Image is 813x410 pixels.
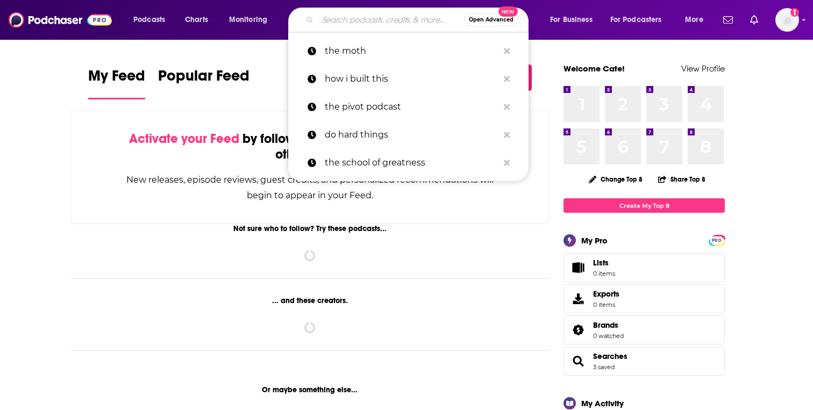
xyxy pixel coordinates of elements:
span: Logged in as catefess [775,8,799,32]
span: Exports [567,291,589,306]
p: the school of greatness [325,149,498,177]
div: Or maybe something else... [71,385,549,394]
a: 3 saved [593,363,615,371]
button: open menu [677,11,717,28]
span: PRO [710,236,723,244]
a: Show notifications dropdown [746,11,762,29]
img: User Profile [775,8,799,32]
a: View Profile [681,63,725,74]
div: ... and these creators. [71,296,549,305]
a: 0 watched [593,332,624,340]
button: open menu [126,11,179,28]
a: Welcome Cate! [564,63,625,74]
div: Search podcasts, credits, & more... [298,8,539,32]
span: Open Advanced [469,17,514,23]
div: My Pro [581,235,608,246]
a: do hard things [288,121,529,149]
a: PRO [710,236,723,244]
button: Share Top 8 [658,169,706,190]
button: open menu [603,11,677,28]
span: More [685,12,703,27]
span: Lists [593,258,615,268]
span: Exports [593,289,619,299]
a: Show notifications dropdown [719,11,737,29]
a: Popular Feed [158,67,249,99]
a: Lists [564,253,725,282]
button: Change Top 8 [582,172,649,186]
button: Open AdvancedNew [464,13,518,26]
a: Brands [593,320,624,330]
a: Searches [567,354,589,369]
span: For Business [550,12,593,27]
span: Charts [185,12,208,27]
span: Activate your Feed [129,131,239,147]
a: the moth [288,37,529,65]
div: New releases, episode reviews, guest credits, and personalized recommendations will begin to appe... [125,172,495,203]
div: Not sure who to follow? Try these podcasts... [71,224,549,233]
input: Search podcasts, credits, & more... [318,11,464,28]
span: Lists [567,260,589,275]
a: Searches [593,351,627,361]
svg: Add a profile image [790,8,799,17]
p: the pivot podcast [325,93,498,121]
a: Brands [567,322,589,337]
a: Create My Top 8 [564,198,725,213]
span: Monitoring [229,12,267,27]
p: how i built this [325,65,498,93]
span: Popular Feed [158,67,249,91]
span: Lists [593,258,609,268]
button: Show profile menu [775,8,799,32]
a: the pivot podcast [288,93,529,121]
span: New [498,6,518,17]
p: do hard things [325,121,498,149]
span: My Feed [88,67,145,91]
button: open menu [543,11,606,28]
span: Searches [564,347,725,376]
a: Charts [178,11,215,28]
img: Podchaser - Follow, Share and Rate Podcasts [9,10,112,30]
span: 0 items [593,301,619,308]
a: the school of greatness [288,149,529,177]
a: Exports [564,284,725,313]
button: open menu [222,11,281,28]
span: Brands [593,320,618,330]
a: how i built this [288,65,529,93]
a: My Feed [88,67,145,99]
div: by following Podcasts, Creators, Lists, and other Users! [125,131,495,162]
span: Podcasts [133,12,165,27]
p: the moth [325,37,498,65]
span: For Podcasters [610,12,662,27]
span: Brands [564,315,725,344]
div: My Activity [581,398,624,408]
span: 0 items [593,270,615,277]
